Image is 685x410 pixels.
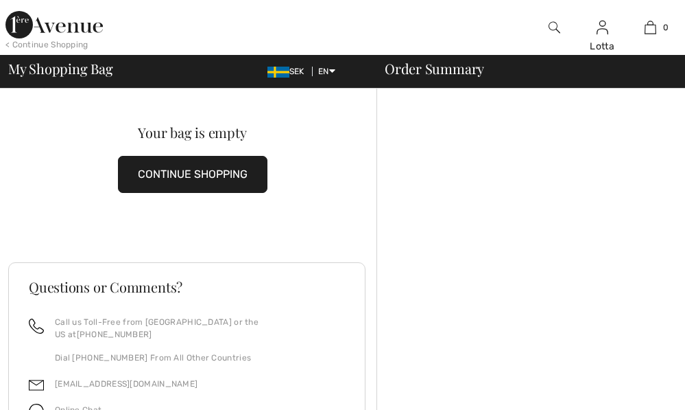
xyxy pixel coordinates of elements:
h3: Questions or Comments? [29,280,345,294]
a: 0 [627,19,673,36]
img: search the website [549,19,560,36]
p: Call us Toll-Free from [GEOGRAPHIC_DATA] or the US at [55,316,345,341]
div: Lotta [579,39,625,54]
span: SEK [267,67,310,76]
img: My Info [597,19,608,36]
button: CONTINUE SHOPPING [118,156,267,193]
img: 1ère Avenue [5,11,103,38]
div: Order Summary [368,62,677,76]
p: Dial [PHONE_NUMBER] From All Other Countries [55,352,345,364]
a: [PHONE_NUMBER] [77,330,152,339]
a: Sign In [597,21,608,34]
img: call [29,319,44,334]
img: My Bag [645,19,656,36]
span: 0 [663,21,669,34]
a: [EMAIL_ADDRESS][DOMAIN_NAME] [55,379,197,389]
span: EN [318,67,335,76]
div: < Continue Shopping [5,38,88,51]
img: Swedish Frona [267,67,289,78]
span: My Shopping Bag [8,62,113,76]
img: email [29,378,44,393]
div: Your bag is empty [27,126,358,139]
